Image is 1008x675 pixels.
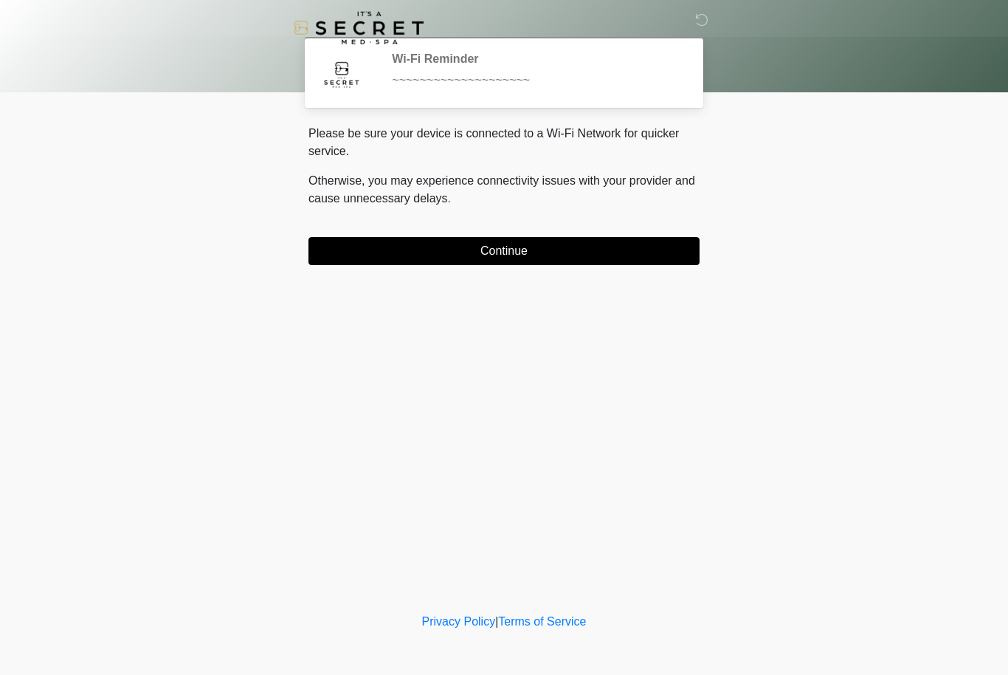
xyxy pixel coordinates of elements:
button: Continue [308,237,700,265]
a: Privacy Policy [422,615,496,628]
p: Please be sure your device is connected to a Wi-Fi Network for quicker service. [308,125,700,160]
a: Terms of Service [498,615,586,628]
a: | [495,615,498,628]
h2: Wi-Fi Reminder [392,52,677,66]
div: ~~~~~~~~~~~~~~~~~~~~ [392,72,677,89]
span: . [448,192,451,205]
p: Otherwise, you may experience connectivity issues with your provider and cause unnecessary delays [308,172,700,208]
img: It's A Secret Med Spa Logo [294,11,424,44]
img: Agent Avatar [320,52,364,96]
